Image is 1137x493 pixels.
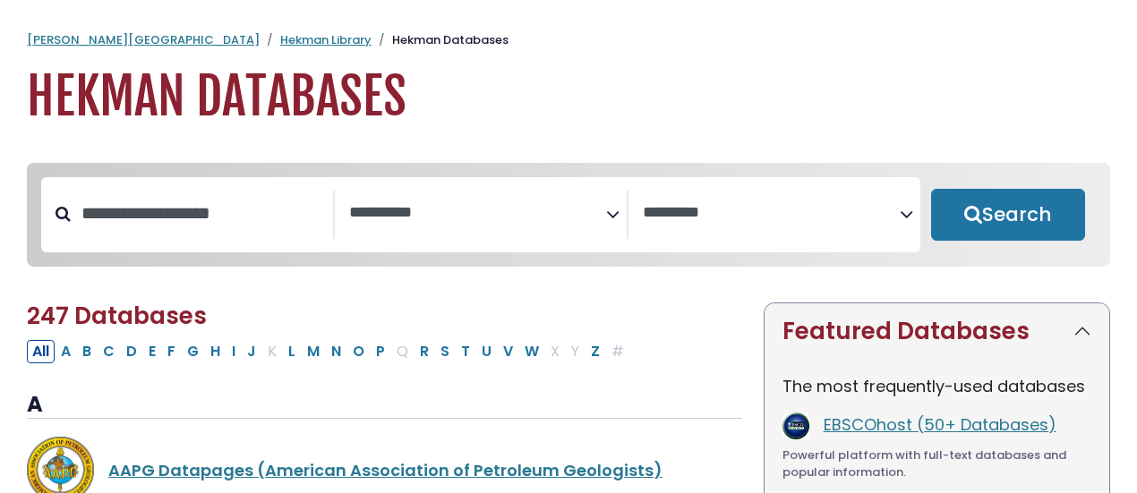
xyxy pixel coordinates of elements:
input: Search database by title or keyword [71,199,333,228]
a: EBSCOhost (50+ Databases) [824,413,1056,436]
button: Featured Databases [765,303,1109,360]
button: Filter Results J [242,340,261,363]
a: Hekman Library [280,31,372,48]
button: Filter Results Z [586,340,605,363]
button: Submit for Search Results [931,189,1085,241]
button: Filter Results L [283,340,301,363]
button: Filter Results P [371,340,390,363]
button: Filter Results G [182,340,204,363]
textarea: Search [643,204,900,223]
button: Filter Results S [435,340,455,363]
a: AAPG Datapages (American Association of Petroleum Geologists) [108,459,663,481]
button: Filter Results U [476,340,497,363]
nav: breadcrumb [27,31,1110,49]
textarea: Search [349,204,606,223]
span: 247 Databases [27,300,207,332]
button: Filter Results H [205,340,226,363]
button: Filter Results T [456,340,475,363]
nav: Search filters [27,163,1110,267]
div: Alpha-list to filter by first letter of database name [27,339,631,361]
button: Filter Results D [121,340,142,363]
h1: Hekman Databases [27,67,1110,127]
button: Filter Results C [98,340,120,363]
button: Filter Results F [162,340,181,363]
div: Powerful platform with full-text databases and popular information. [782,446,1091,481]
li: Hekman Databases [372,31,509,49]
button: Filter Results R [415,340,434,363]
button: Filter Results N [326,340,346,363]
button: Filter Results B [77,340,97,363]
h3: A [27,392,742,419]
a: [PERSON_NAME][GEOGRAPHIC_DATA] [27,31,260,48]
button: Filter Results M [302,340,325,363]
button: Filter Results E [143,340,161,363]
button: Filter Results W [519,340,544,363]
button: Filter Results A [56,340,76,363]
button: Filter Results O [347,340,370,363]
button: Filter Results V [498,340,518,363]
button: Filter Results I [227,340,241,363]
p: The most frequently-used databases [782,374,1091,398]
button: All [27,340,55,363]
